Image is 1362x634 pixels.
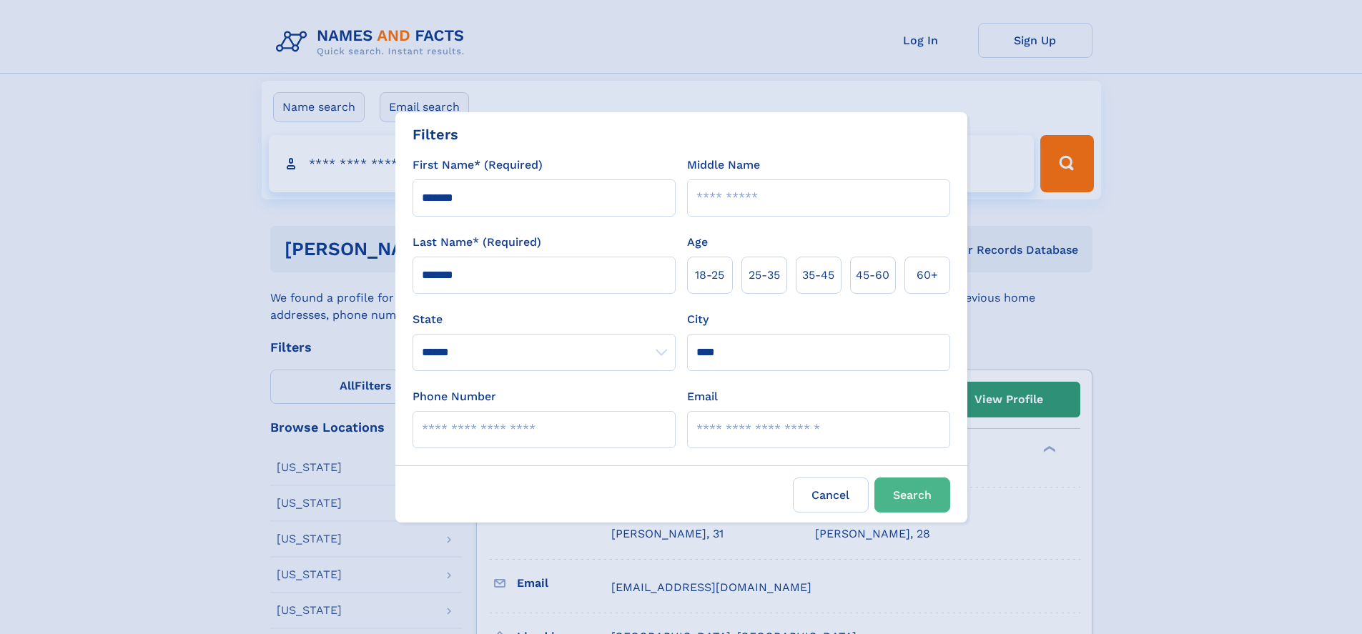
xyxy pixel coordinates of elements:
span: 25‑35 [749,267,780,284]
label: Phone Number [413,388,496,405]
span: 35‑45 [802,267,834,284]
label: Cancel [793,477,869,512]
label: City [687,311,709,328]
label: Age [687,234,708,251]
label: Email [687,388,718,405]
span: 45‑60 [856,267,889,284]
span: 18‑25 [695,267,724,284]
span: 60+ [917,267,938,284]
label: Last Name* (Required) [413,234,541,251]
button: Search [874,477,950,512]
div: Filters [413,124,458,145]
label: Middle Name [687,157,760,174]
label: State [413,311,676,328]
label: First Name* (Required) [413,157,543,174]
